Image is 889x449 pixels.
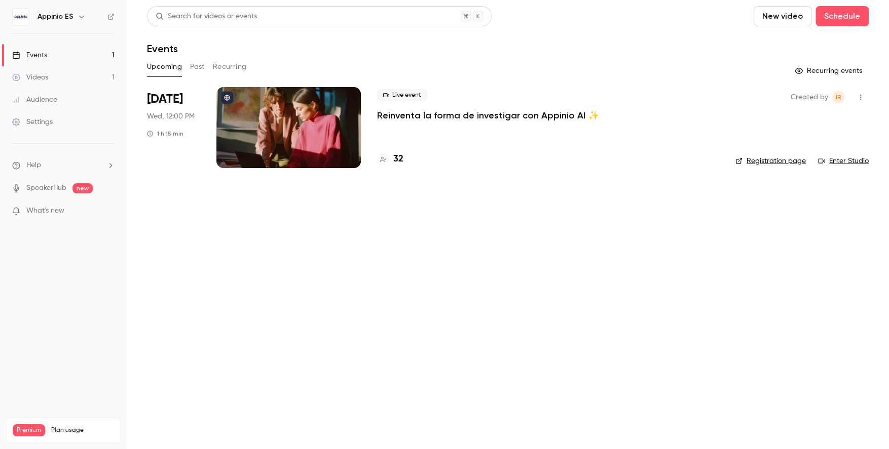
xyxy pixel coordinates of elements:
[156,11,257,22] div: Search for videos or events
[72,183,93,193] span: new
[754,6,811,26] button: New video
[13,9,29,25] img: Appinio ES
[12,117,53,127] div: Settings
[51,426,114,434] span: Plan usage
[377,89,427,101] span: Live event
[393,152,403,166] h4: 32
[147,130,183,138] div: 1 h 15 min
[377,109,599,121] a: Reinventa la forma de investigar con Appinio AI ✨
[147,43,178,55] h1: Events
[836,91,841,103] span: IR
[147,87,200,168] div: Oct 22 Wed, 12:00 PM (Europe/Madrid)
[12,95,57,105] div: Audience
[190,59,205,75] button: Past
[791,91,828,103] span: Created by
[147,91,183,107] span: [DATE]
[832,91,844,103] span: Isabella Rentería Berrospe
[735,156,806,166] a: Registration page
[147,59,182,75] button: Upcoming
[26,160,41,171] span: Help
[26,206,64,216] span: What's new
[213,59,247,75] button: Recurring
[12,160,115,171] li: help-dropdown-opener
[790,63,869,79] button: Recurring events
[13,424,45,436] span: Premium
[818,156,869,166] a: Enter Studio
[12,72,48,83] div: Videos
[377,152,403,166] a: 32
[147,111,195,121] span: Wed, 12:00 PM
[38,12,73,22] h6: Appinio ES
[816,6,869,26] button: Schedule
[12,50,47,60] div: Events
[26,183,66,193] a: SpeakerHub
